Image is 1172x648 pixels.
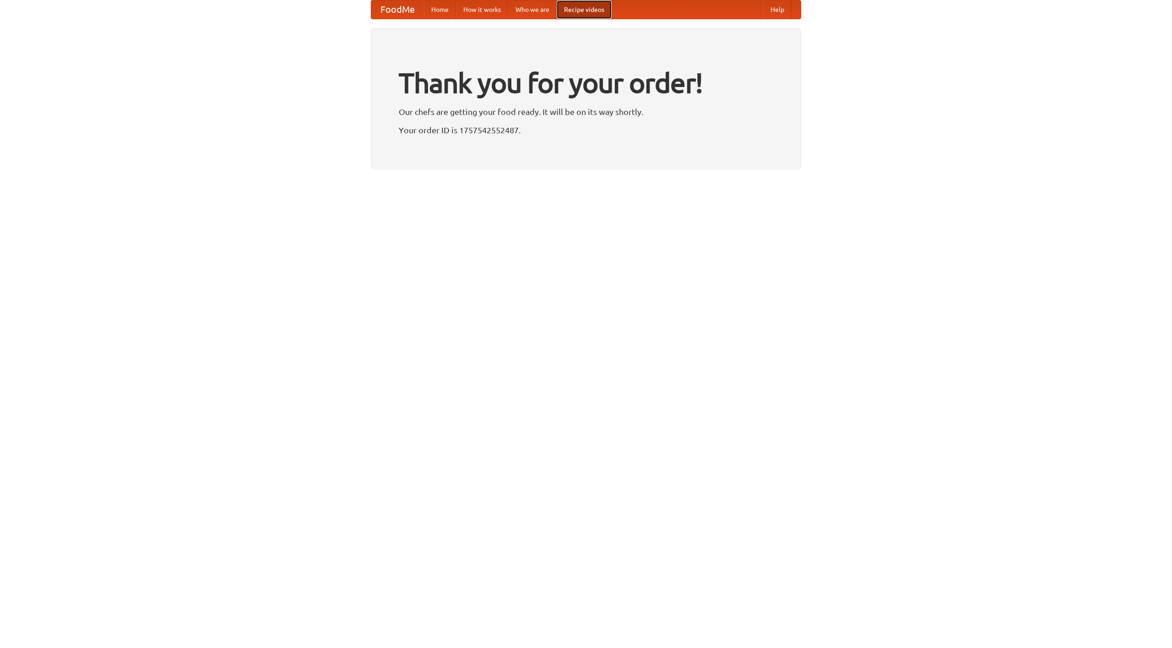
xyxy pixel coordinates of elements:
a: Home [424,0,456,19]
a: Help [763,0,792,19]
h1: Thank you for your order! [399,61,773,105]
a: FoodMe [371,0,424,19]
a: Who we are [508,0,557,19]
a: How it works [456,0,508,19]
p: Our chefs are getting your food ready. It will be on its way shortly. [399,105,773,119]
a: Recipe videos [557,0,612,19]
p: Your order ID is 1757542552487. [399,123,773,137]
